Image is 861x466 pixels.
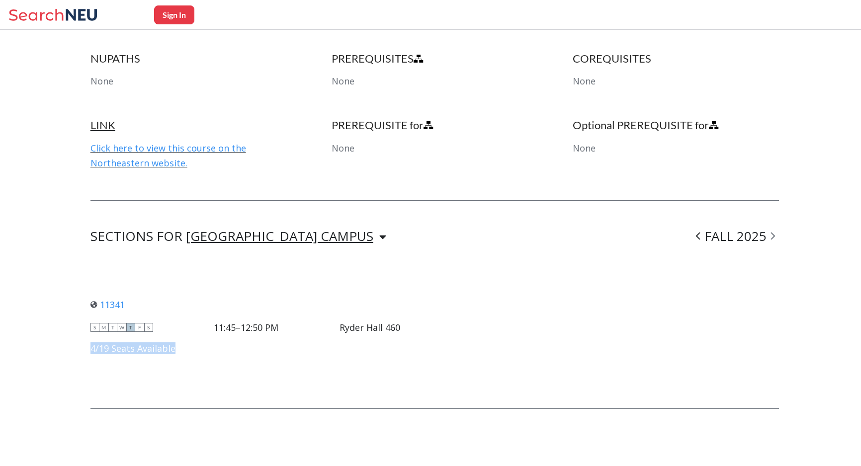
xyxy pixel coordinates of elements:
div: [GEOGRAPHIC_DATA] CAMPUS [186,231,373,241]
span: None [573,75,596,87]
h4: COREQUISITES [573,52,779,66]
span: None [573,142,596,154]
span: T [126,323,135,332]
span: M [99,323,108,332]
a: 11341 [90,299,125,311]
a: Click here to view this course on the Northeastern website. [90,142,246,169]
span: F [135,323,144,332]
span: T [108,323,117,332]
span: W [117,323,126,332]
h4: PREREQUISITES [332,52,538,66]
div: 4/19 Seats Available [90,343,401,354]
div: 11:45–12:50 PM [214,322,278,333]
span: S [90,323,99,332]
h4: LINK [90,118,297,132]
div: FALL 2025 [692,231,779,242]
span: S [144,323,153,332]
h4: Optional PREREQUISITE for [573,118,779,132]
button: Sign In [154,5,194,24]
span: None [332,75,354,87]
div: SECTIONS FOR [90,231,386,242]
span: None [90,75,113,87]
h4: PREREQUISITE for [332,118,538,132]
span: None [332,142,354,154]
h4: NUPATHS [90,52,297,66]
div: Ryder Hall 460 [340,322,400,333]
